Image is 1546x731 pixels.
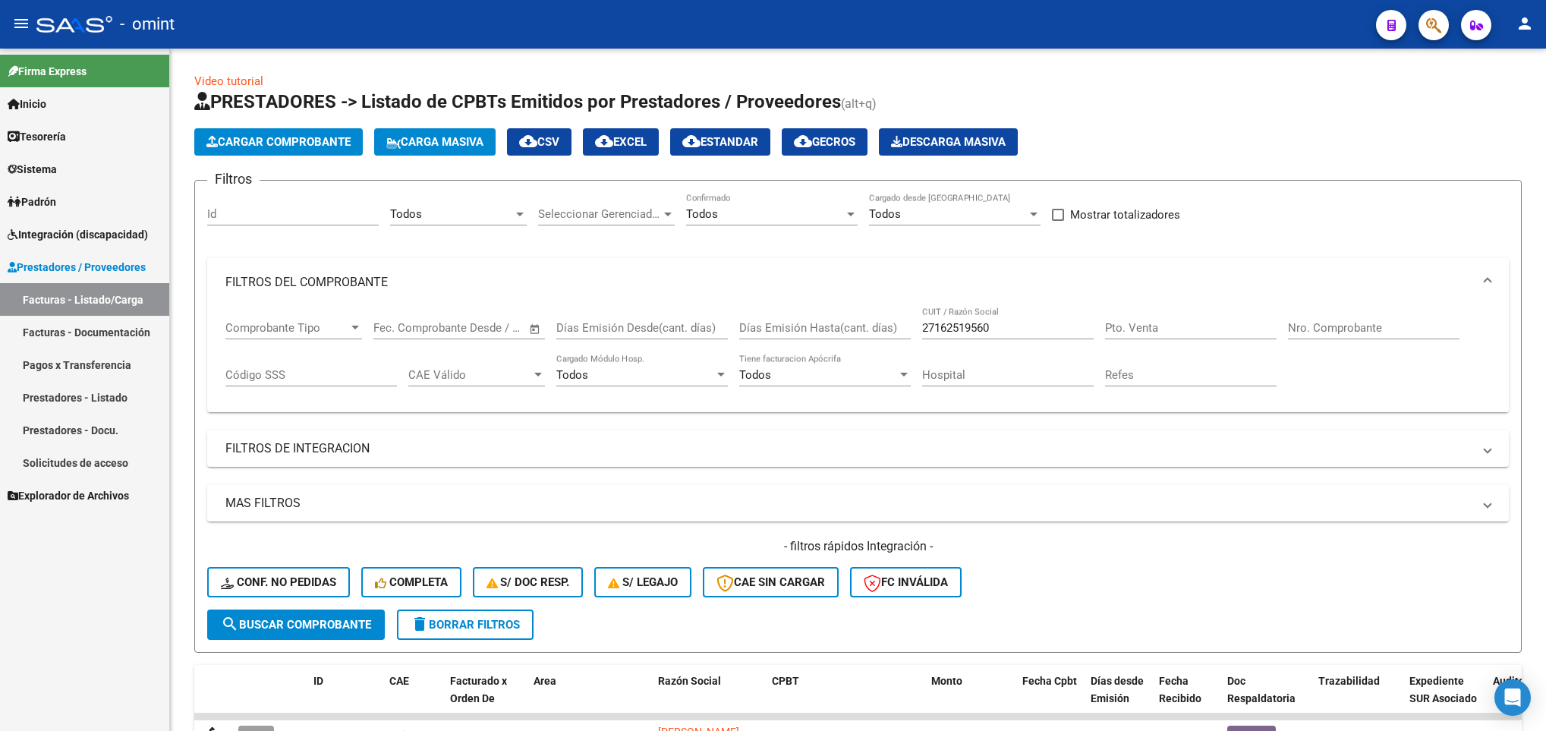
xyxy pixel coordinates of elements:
[207,485,1509,521] mat-expansion-panel-header: MAS FILTROS
[8,194,56,210] span: Padrón
[891,135,1006,149] span: Descarga Masiva
[1091,675,1144,704] span: Días desde Emisión
[207,567,350,597] button: Conf. no pedidas
[450,675,507,704] span: Facturado x Orden De
[225,274,1472,291] mat-panel-title: FILTROS DEL COMPROBANTE
[879,128,1018,156] button: Descarga Masiva
[1318,675,1380,687] span: Trazabilidad
[594,567,691,597] button: S/ legajo
[879,128,1018,156] app-download-masive: Descarga masiva de comprobantes (adjuntos)
[8,487,129,504] span: Explorador de Archivos
[703,567,839,597] button: CAE SIN CARGAR
[221,575,336,589] span: Conf. no pedidas
[931,675,962,687] span: Monto
[207,169,260,190] h3: Filtros
[225,495,1472,512] mat-panel-title: MAS FILTROS
[120,8,175,41] span: - omint
[207,430,1509,467] mat-expansion-panel-header: FILTROS DE INTEGRACION
[486,575,570,589] span: S/ Doc Resp.
[782,128,867,156] button: Gecros
[1227,675,1296,704] span: Doc Respaldatoria
[449,321,522,335] input: Fecha fin
[670,128,770,156] button: Estandar
[527,320,544,338] button: Open calendar
[411,618,520,632] span: Borrar Filtros
[794,132,812,150] mat-icon: cloud_download
[8,259,146,276] span: Prestadores / Proveedores
[716,575,825,589] span: CAE SIN CARGAR
[194,128,363,156] button: Cargar Comprobante
[361,567,461,597] button: Completa
[608,575,678,589] span: S/ legajo
[519,132,537,150] mat-icon: cloud_download
[397,610,534,640] button: Borrar Filtros
[1494,679,1531,716] div: Open Intercom Messenger
[207,538,1509,555] h4: - filtros rápidos Integración -
[206,135,351,149] span: Cargar Comprobante
[538,207,661,221] span: Seleccionar Gerenciador
[739,368,771,382] span: Todos
[1516,14,1534,33] mat-icon: person
[8,161,57,178] span: Sistema
[794,135,855,149] span: Gecros
[207,258,1509,307] mat-expansion-panel-header: FILTROS DEL COMPROBANTE
[225,321,348,335] span: Comprobante Tipo
[408,368,531,382] span: CAE Válido
[1493,675,1538,687] span: Auditoria
[841,96,877,111] span: (alt+q)
[390,207,422,221] span: Todos
[658,675,721,687] span: Razón Social
[373,321,435,335] input: Fecha inicio
[411,615,429,633] mat-icon: delete
[389,675,409,687] span: CAE
[864,575,948,589] span: FC Inválida
[8,96,46,112] span: Inicio
[682,135,758,149] span: Estandar
[850,567,962,597] button: FC Inválida
[519,135,559,149] span: CSV
[682,132,701,150] mat-icon: cloud_download
[8,128,66,145] span: Tesorería
[686,207,718,221] span: Todos
[374,128,496,156] button: Carga Masiva
[1022,675,1077,687] span: Fecha Cpbt
[375,575,448,589] span: Completa
[194,74,263,88] a: Video tutorial
[1070,206,1180,224] span: Mostrar totalizadores
[8,63,87,80] span: Firma Express
[583,128,659,156] button: EXCEL
[556,368,588,382] span: Todos
[12,14,30,33] mat-icon: menu
[1159,675,1201,704] span: Fecha Recibido
[473,567,584,597] button: S/ Doc Resp.
[194,91,841,112] span: PRESTADORES -> Listado de CPBTs Emitidos por Prestadores / Proveedores
[534,675,556,687] span: Area
[772,675,799,687] span: CPBT
[8,226,148,243] span: Integración (discapacidad)
[386,135,483,149] span: Carga Masiva
[313,675,323,687] span: ID
[595,132,613,150] mat-icon: cloud_download
[1409,675,1477,704] span: Expediente SUR Asociado
[221,615,239,633] mat-icon: search
[207,610,385,640] button: Buscar Comprobante
[869,207,901,221] span: Todos
[507,128,571,156] button: CSV
[207,307,1509,413] div: FILTROS DEL COMPROBANTE
[225,440,1472,457] mat-panel-title: FILTROS DE INTEGRACION
[221,618,371,632] span: Buscar Comprobante
[595,135,647,149] span: EXCEL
